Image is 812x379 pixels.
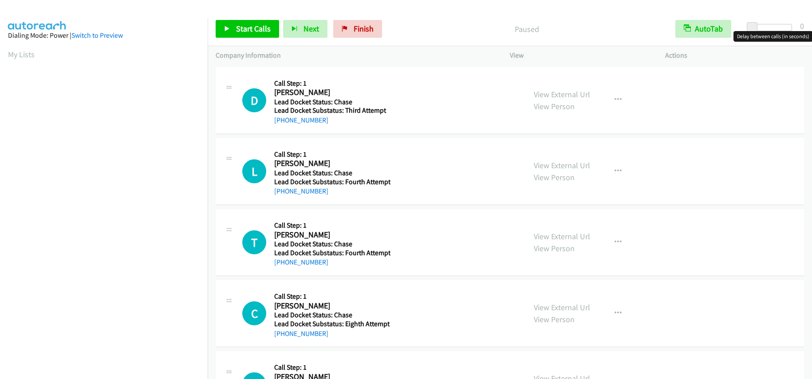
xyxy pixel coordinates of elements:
[274,301,390,311] h2: [PERSON_NAME]
[274,221,390,230] h5: Call Step: 1
[274,116,328,124] a: [PHONE_NUMBER]
[274,150,390,159] h5: Call Step: 1
[534,89,590,99] a: View External Url
[242,301,266,325] div: The call is yet to be attempted
[274,158,390,169] h2: [PERSON_NAME]
[274,320,390,328] h5: Lead Docket Substatus: Eighth Attempt
[274,187,328,195] a: [PHONE_NUMBER]
[242,88,266,112] h1: D
[8,30,200,41] div: Dialing Mode: Power |
[274,106,390,115] h5: Lead Docket Substatus: Third Attempt
[274,363,393,372] h5: Call Step: 1
[216,20,279,38] a: Start Calls
[274,230,390,240] h2: [PERSON_NAME]
[665,50,804,61] p: Actions
[333,20,382,38] a: Finish
[274,87,390,98] h2: [PERSON_NAME]
[534,302,590,312] a: View External Url
[242,301,266,325] h1: C
[274,329,328,338] a: [PHONE_NUMBER]
[274,98,390,107] h5: Lead Docket Status: Chase
[274,258,328,266] a: [PHONE_NUMBER]
[242,230,266,254] div: The call is yet to be attempted
[354,24,374,34] span: Finish
[242,159,266,183] h1: L
[283,20,327,38] button: Next
[534,314,575,324] a: View Person
[242,230,266,254] h1: T
[274,240,390,249] h5: Lead Docket Status: Chase
[274,169,390,178] h5: Lead Docket Status: Chase
[274,249,390,257] h5: Lead Docket Substatus: Fourth Attempt
[510,50,649,61] p: View
[274,292,390,301] h5: Call Step: 1
[236,24,271,34] span: Start Calls
[71,31,123,39] a: Switch to Preview
[534,172,575,182] a: View Person
[534,101,575,111] a: View Person
[675,20,731,38] button: AutoTab
[304,24,319,34] span: Next
[8,49,35,59] a: My Lists
[216,50,494,61] p: Company Information
[274,178,390,186] h5: Lead Docket Substatus: Fourth Attempt
[242,88,266,112] div: The call is yet to be attempted
[534,243,575,253] a: View Person
[274,79,390,88] h5: Call Step: 1
[394,23,659,35] p: Paused
[274,311,390,320] h5: Lead Docket Status: Chase
[800,20,804,32] div: 0
[534,231,590,241] a: View External Url
[534,160,590,170] a: View External Url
